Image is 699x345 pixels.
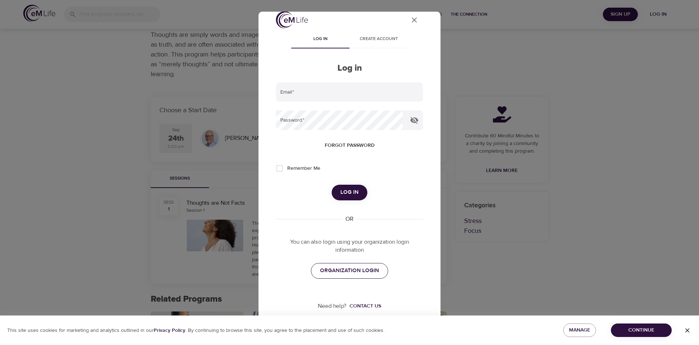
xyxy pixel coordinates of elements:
[617,326,666,335] span: Continue
[276,11,308,28] img: logo
[347,302,381,310] a: Contact us
[349,302,381,310] div: Contact us
[154,327,185,334] b: Privacy Policy
[276,238,423,255] p: You can also login using your organization login information
[296,35,345,43] span: Log in
[406,11,423,29] button: close
[322,139,378,152] button: Forgot password
[276,63,423,74] h2: Log in
[340,188,359,197] span: Log in
[343,215,356,223] div: OR
[332,185,367,200] button: Log in
[325,141,375,150] span: Forgot password
[320,266,379,275] span: ORGANIZATION LOGIN
[287,165,320,172] span: Remember Me
[311,263,388,278] a: ORGANIZATION LOGIN
[354,35,403,43] span: Create account
[318,302,347,310] p: Need help?
[569,326,590,335] span: Manage
[276,31,423,48] div: disabled tabs example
